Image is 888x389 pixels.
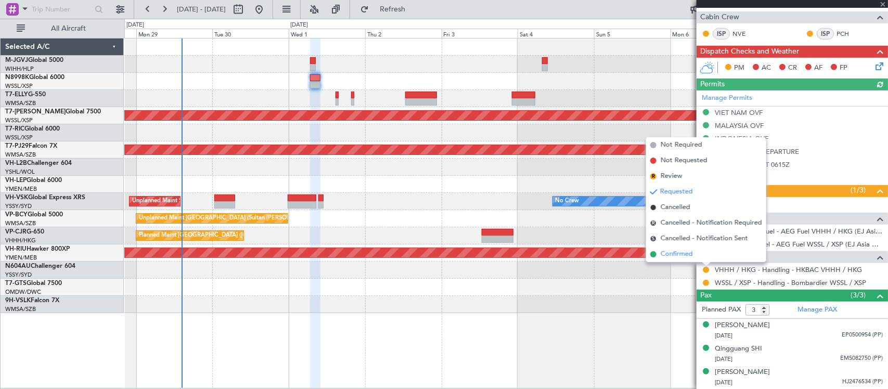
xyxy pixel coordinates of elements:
span: VP-BCY [5,212,28,218]
div: ISP [713,28,730,40]
span: [DATE] [715,379,732,386]
span: Cancelled - Notification Required [661,218,762,228]
a: WMSA/SZB [5,151,36,159]
a: WSSL/XSP [5,134,33,141]
span: PM [734,63,744,73]
input: Trip Number [32,2,92,17]
div: ISP [817,28,834,40]
span: HJ2476534 (PP) [842,378,883,386]
span: Not Required [661,140,702,150]
a: WMSA/SZB [5,219,36,227]
div: Fri 3 [442,29,518,38]
span: EM5082750 (PP) [840,354,883,363]
div: Sat 4 [518,29,594,38]
div: Wed 1 [289,29,365,38]
a: WSSL/XSP [5,82,33,90]
span: N8998K [5,74,29,81]
span: Review [661,171,683,181]
span: CR [788,63,797,73]
span: [DATE] [715,355,732,363]
div: Qingguang SHI [715,344,762,354]
a: OMDW/DWC [5,288,41,296]
a: WMSA/SZB [5,305,36,313]
span: R [650,220,657,226]
a: VP-CJRG-650 [5,229,44,235]
a: VHHH / HKG - Fuel - AEG Fuel VHHH / HKG (EJ Asia Only) [715,227,883,236]
a: YMEN/MEB [5,185,37,193]
span: [DATE] - [DATE] [177,5,226,14]
span: AF [814,63,822,73]
span: All Aircraft [27,25,110,32]
span: Cancelled - Notification Sent [661,234,748,244]
a: WIHH/HLP [5,65,34,73]
div: No Crew [556,193,580,209]
a: T7-PJ29Falcon 7X [5,143,57,149]
a: VH-VSKGlobal Express XRS [5,194,85,201]
div: Mon 29 [136,29,213,38]
button: All Aircraft [11,20,113,37]
a: YSHL/WOL [5,168,35,176]
span: VH-VSK [5,194,28,201]
span: M-JGVJ [5,57,28,63]
span: T7-GTS [5,280,27,287]
span: N604AU [5,263,31,269]
label: Planned PAX [702,305,741,315]
span: AC [762,63,771,73]
a: NVE [732,29,756,38]
a: T7-RICGlobal 6000 [5,126,60,132]
span: 9H-VSLK [5,297,31,304]
span: R [650,173,657,179]
a: VH-LEPGlobal 6000 [5,177,62,184]
div: [DATE] [290,21,308,30]
div: [PERSON_NAME] [715,367,770,378]
div: Mon 6 [671,29,747,38]
a: WMSA/SZB [5,99,36,107]
span: T7-RIC [5,126,24,132]
span: [DATE] [715,332,732,340]
span: Refresh [371,6,415,13]
span: VH-LEP [5,177,27,184]
span: T7-ELLY [5,92,28,98]
a: VP-BCYGlobal 5000 [5,212,63,218]
span: Confirmed [661,249,693,260]
span: Cancelled [661,202,690,213]
a: VHHH/HKG [5,237,36,244]
div: Planned Maint [GEOGRAPHIC_DATA] ([GEOGRAPHIC_DATA] Intl) [139,228,313,243]
span: Dispatch Checks and Weather [700,46,799,58]
div: Thu 2 [365,29,442,38]
span: Cabin Crew [700,11,739,23]
span: (3/3) [851,290,866,301]
span: VH-L2B [5,160,27,166]
span: T7-PJ29 [5,143,29,149]
a: VH-L2BChallenger 604 [5,160,72,166]
div: Sun 5 [594,29,671,38]
button: Refresh [355,1,418,18]
a: YMEN/MEB [5,254,37,262]
span: EP0500954 (PP) [842,331,883,340]
span: Not Requested [661,155,707,166]
a: WSSL / XSP - Handling - Bombardier WSSL / XSP [715,278,866,287]
span: T7-[PERSON_NAME] [5,109,66,115]
a: T7-GTSGlobal 7500 [5,280,62,287]
div: Unplanned Maint Sydney ([PERSON_NAME] Intl) [132,193,260,209]
span: S [650,236,657,242]
span: (1/3) [851,185,866,196]
a: YSSY/SYD [5,202,32,210]
div: [PERSON_NAME] [715,320,770,331]
a: VHHH / HKG - Handling - HKBAC VHHH / HKG [715,265,862,274]
a: M-JGVJGlobal 5000 [5,57,63,63]
span: VP-CJR [5,229,27,235]
span: Requested [660,187,693,197]
span: FP [840,63,847,73]
a: T7-ELLYG-550 [5,92,46,98]
a: WSSL / XSP - Fuel - AEG Fuel WSSL / XSP (EJ Asia Only) [715,240,883,249]
div: Tue 30 [212,29,289,38]
a: Manage PAX [797,305,837,315]
a: T7-[PERSON_NAME]Global 7500 [5,109,101,115]
span: VH-RIU [5,246,27,252]
a: 9H-VSLKFalcon 7X [5,297,59,304]
span: Pax [700,290,712,302]
a: WSSL/XSP [5,116,33,124]
div: Unplanned Maint [GEOGRAPHIC_DATA] (Sultan [PERSON_NAME] [PERSON_NAME] - Subang) [139,211,389,226]
a: N8998KGlobal 6000 [5,74,65,81]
